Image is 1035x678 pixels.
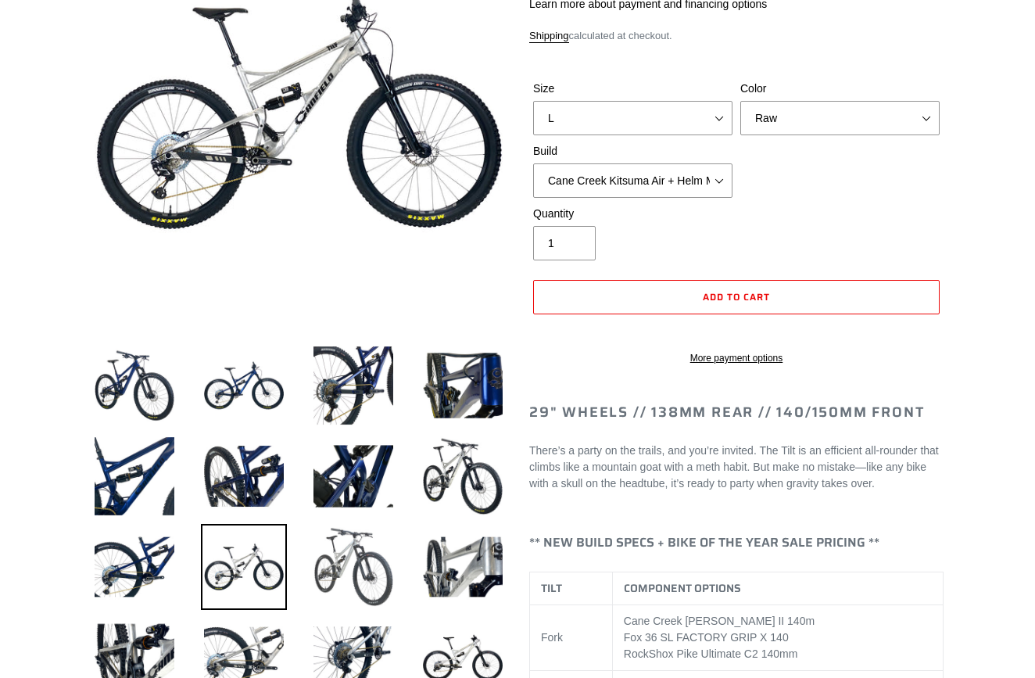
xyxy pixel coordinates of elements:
a: More payment options [533,351,940,365]
th: TILT [530,572,613,604]
img: Load image into Gallery viewer, TILT - Complete Bike [91,343,177,429]
img: Load image into Gallery viewer, TILT - Complete Bike [310,524,396,610]
img: Load image into Gallery viewer, TILT - Complete Bike [310,433,396,519]
img: Load image into Gallery viewer, TILT - Complete Bike [201,524,287,610]
img: Load image into Gallery viewer, TILT - Complete Bike [201,433,287,519]
img: Load image into Gallery viewer, TILT - Complete Bike [420,524,506,610]
img: Load image into Gallery viewer, TILT - Complete Bike [91,524,177,610]
label: Color [740,81,940,97]
img: Load image into Gallery viewer, TILT - Complete Bike [201,343,287,429]
label: Size [533,81,732,97]
img: Load image into Gallery viewer, TILT - Complete Bike [420,433,506,519]
img: Load image into Gallery viewer, TILT - Complete Bike [91,433,177,519]
div: calculated at checkout. [529,28,944,44]
td: Cane Creek [PERSON_NAME] II 140m Fox 36 SL FACTORY GRIP X 140 RockShox Pike Ultimate C2 140mm [612,604,943,670]
p: There’s a party on the trails, and you’re invited. The Tilt is an efficient all-rounder that clim... [529,443,944,492]
td: Fork [530,604,613,670]
button: Add to cart [533,280,940,314]
label: Build [533,143,732,160]
span: Add to cart [703,289,770,304]
h4: ** NEW BUILD SPECS + BIKE OF THE YEAR SALE PRICING ** [529,535,944,550]
h2: 29" Wheels // 138mm Rear // 140/150mm Front [529,404,944,422]
a: Shipping [529,30,569,43]
img: Load image into Gallery viewer, TILT - Complete Bike [310,343,396,429]
label: Quantity [533,206,732,222]
th: COMPONENT OPTIONS [612,572,943,604]
img: Load image into Gallery viewer, TILT - Complete Bike [420,343,506,429]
